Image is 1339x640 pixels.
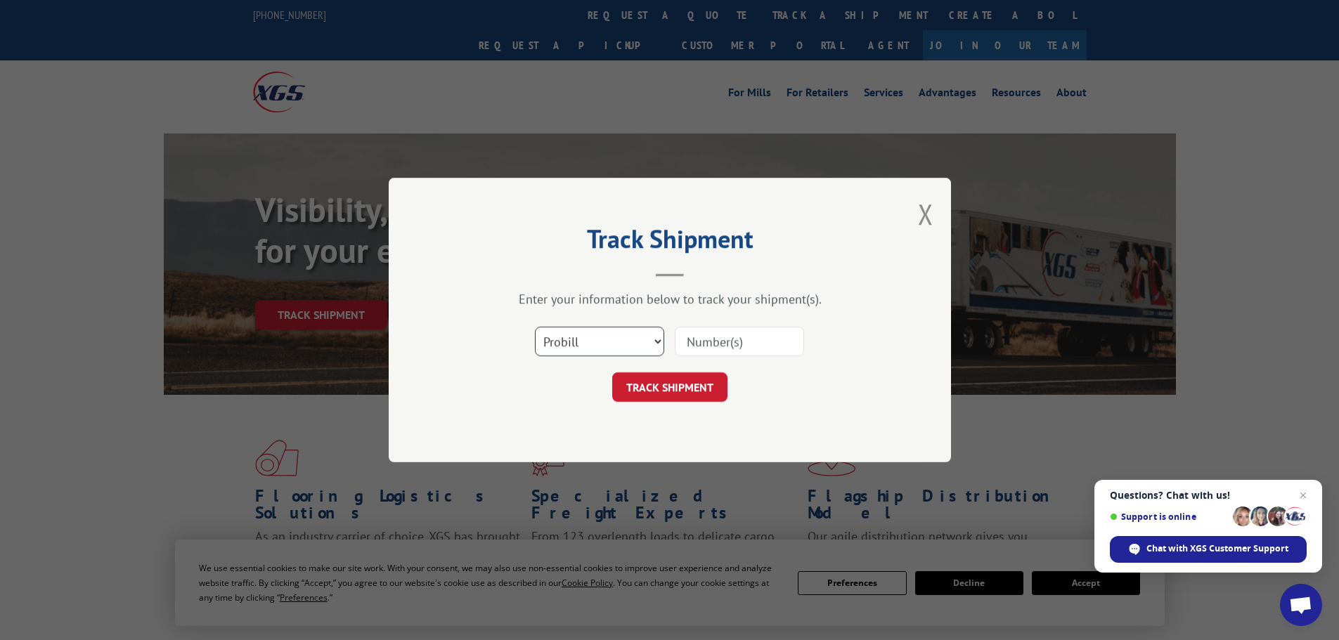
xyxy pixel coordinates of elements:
[459,229,881,256] h2: Track Shipment
[1295,487,1312,504] span: Close chat
[612,372,727,402] button: TRACK SHIPMENT
[1146,542,1288,555] span: Chat with XGS Customer Support
[675,327,804,356] input: Number(s)
[1110,490,1307,501] span: Questions? Chat with us!
[1110,511,1228,522] span: Support is online
[1110,536,1307,563] div: Chat with XGS Customer Support
[1280,584,1322,626] div: Open chat
[918,195,933,233] button: Close modal
[459,291,881,307] div: Enter your information below to track your shipment(s).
